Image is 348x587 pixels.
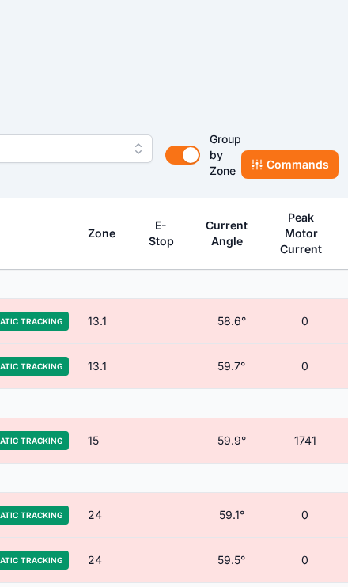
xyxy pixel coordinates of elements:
button: Peak Motor Current [278,199,332,268]
td: 15 [78,418,138,464]
button: Current Angle [204,206,259,260]
td: 24 [78,538,138,583]
td: 59.1° [195,493,268,538]
div: E-Stop [147,218,175,249]
button: E-Stop [147,206,185,260]
td: 1741 [268,418,342,464]
td: 58.6° [195,299,268,344]
td: 0 [268,299,342,344]
td: 0 [268,344,342,389]
button: Commands [241,150,339,179]
td: 13.1 [78,299,138,344]
td: 0 [268,538,342,583]
td: 59.7° [195,344,268,389]
div: Current Angle [204,218,250,249]
td: 59.5° [195,538,268,583]
div: Zone [88,225,115,241]
td: 59.9° [195,418,268,464]
td: 0 [268,493,342,538]
div: Peak Motor Current [278,210,325,257]
span: Group by Zone [210,132,241,177]
td: 24 [78,493,138,538]
button: Zone [88,214,128,252]
td: 13.1 [78,344,138,389]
